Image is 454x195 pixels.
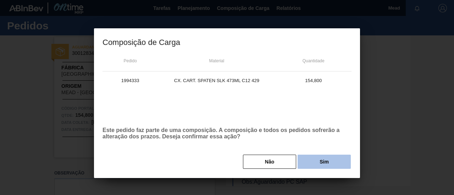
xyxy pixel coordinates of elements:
td: CX. CART. SPATEN SLK 473ML C12 429 [158,71,275,89]
td: 1994333 [103,71,158,89]
button: Não [243,155,296,169]
p: Este pedido faz parte de uma composição. A composição e todos os pedidos sofrerão a alteração dos... [103,127,351,140]
td: 154,800 [275,71,351,89]
span: Quantidade [303,58,325,63]
span: Pedido [123,58,137,63]
button: Sim [298,155,351,169]
h3: Composição de Carga [94,28,360,55]
span: Material [209,58,225,63]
